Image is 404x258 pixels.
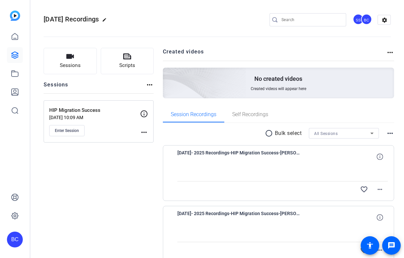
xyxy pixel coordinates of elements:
h2: Created videos [163,48,386,61]
p: Bulk select [275,129,302,137]
button: Enter Session [49,125,85,136]
ngx-avatar: Studio Support [353,14,364,25]
input: Search [281,16,341,24]
p: HIP Migration Success [49,107,140,114]
button: Sessions [44,48,97,74]
img: blue-gradient.svg [10,11,20,21]
mat-icon: more_horiz [386,129,394,137]
div: BC [7,232,23,247]
span: All Sessions [314,131,338,136]
span: Created videos will appear here [251,86,306,91]
mat-icon: favorite_border [360,246,368,254]
mat-icon: more_horiz [376,185,384,193]
div: SS [353,14,364,25]
span: [DATE]- 2025 Recordings-HIP Migration Success-[PERSON_NAME]-2025-09-24-08-36-48-647-1 [177,210,300,225]
mat-icon: settings [378,15,391,25]
h2: Sessions [44,81,68,93]
mat-icon: edit [102,17,110,25]
ngx-avatar: Blake Cole [361,14,373,25]
mat-icon: more_horiz [386,48,394,56]
span: Self Recordings [232,112,268,117]
button: Scripts [101,48,154,74]
img: Creted videos background [89,2,246,145]
span: Session Recordings [171,112,216,117]
div: BC [361,14,372,25]
mat-icon: more_horiz [146,81,154,89]
span: Scripts [119,62,135,69]
mat-icon: favorite_border [360,185,368,193]
mat-icon: radio_button_unchecked [265,129,275,137]
mat-icon: more_horiz [140,128,148,136]
mat-icon: accessibility [366,242,374,249]
span: [DATE]- 2025 Recordings-HIP Migration Success-[PERSON_NAME]-2025-09-24-08-41-04-739-1 [177,149,300,165]
p: [DATE] 10:09 AM [49,115,140,120]
span: [DATE] Recordings [44,15,99,23]
mat-icon: more_horiz [376,246,384,254]
span: Enter Session [55,128,79,133]
span: Sessions [60,62,81,69]
p: No created videos [254,75,302,83]
mat-icon: message [387,242,395,249]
